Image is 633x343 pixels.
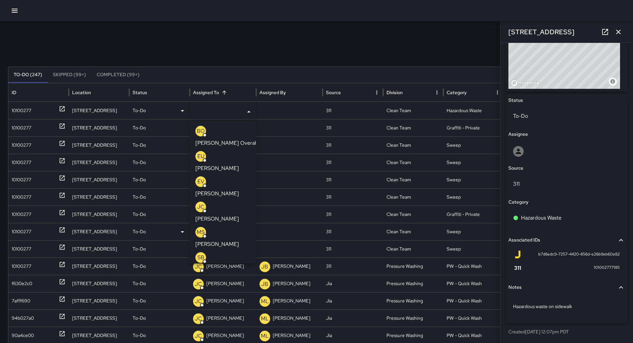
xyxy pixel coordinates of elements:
button: Category column menu [493,88,502,97]
div: ID [12,89,16,95]
p: To-Do [133,171,146,188]
div: 1105 Market Street [69,119,129,136]
p: [PERSON_NAME] [206,258,244,275]
div: Clean Team [383,171,444,188]
div: 311 [323,206,383,223]
p: [PERSON_NAME] [273,310,310,327]
p: [PERSON_NAME] [195,215,239,223]
div: 7afff690 [12,292,30,309]
div: 10100277 [12,241,31,257]
p: [PERSON_NAME] Overall [195,139,258,147]
div: Clean Team [383,119,444,136]
div: Jia [323,292,383,309]
div: Pressure Washing [383,275,444,292]
p: JC [195,315,202,323]
button: To-Do (247) [8,67,48,83]
div: 311 [323,223,383,240]
p: ML [261,332,269,340]
div: Hazardous Waste [443,102,504,119]
div: 1012 Mission Street [69,188,129,206]
button: Completed (99+) [91,67,145,83]
div: Jia [323,309,383,327]
p: JB [261,280,268,288]
div: Graffiti - Private [443,206,504,223]
div: 1218 Market Street [69,309,129,327]
div: 10100277 [12,171,31,188]
div: 10100277 [12,258,31,275]
p: EU [197,152,204,160]
p: JC [195,280,202,288]
div: Graffiti - Private [443,119,504,136]
button: Skipped (99+) [48,67,91,83]
div: Clean Team [383,240,444,257]
div: 311 [323,240,383,257]
div: 48 5th Street [69,223,129,240]
div: Category [447,89,467,95]
div: 10100277 [12,137,31,154]
div: PW - Quick Wash [443,257,504,275]
div: 261 6th Street [69,171,129,188]
p: To-Do [133,119,146,136]
p: JC [197,203,204,211]
div: 1201 Market Street [69,292,129,309]
div: 311 [323,102,383,119]
p: [PERSON_NAME] [273,275,310,292]
div: 311 [323,257,383,275]
div: Sweep [443,223,504,240]
p: ML [261,315,269,323]
div: Sweep [443,240,504,257]
p: JC [195,332,202,340]
div: Sweep [443,171,504,188]
div: Clean Team [383,136,444,154]
div: Clean Team [383,188,444,206]
div: PW - Quick Wash [443,309,504,327]
p: To-Do [133,310,146,327]
p: MS [197,228,205,236]
div: 99 6th Street [69,154,129,171]
p: [PERSON_NAME] [273,292,310,309]
div: Clean Team [383,154,444,171]
div: Status [133,89,147,95]
div: 94b027a0 [12,310,34,327]
div: 10100277 [12,189,31,206]
div: Clean Team [383,102,444,119]
div: PW - Quick Wash [443,275,504,292]
p: [PERSON_NAME] [273,258,310,275]
button: Close [244,107,254,116]
p: EV [197,178,204,186]
p: JC [195,297,202,305]
div: 10100277 [12,154,31,171]
div: 98 7th Street [69,136,129,154]
div: PW - Quick Wash [443,292,504,309]
div: 195-197 6th Street [69,240,129,257]
div: Sweep [443,154,504,171]
p: [PERSON_NAME] [206,275,244,292]
div: Division [386,89,403,95]
p: [PERSON_NAME] [206,310,244,327]
button: Source column menu [372,88,381,97]
p: To-Do [133,102,146,119]
p: [PERSON_NAME] [206,292,244,309]
div: Sweep [443,188,504,206]
div: Jia [323,275,383,292]
p: To-Do [133,154,146,171]
p: To-Do [133,258,146,275]
p: To-Do [133,137,146,154]
p: To-Do [133,189,146,206]
div: 88 5th Street [69,257,129,275]
div: Source [326,89,341,95]
p: BO [197,127,205,135]
div: 10100277 [12,119,31,136]
div: Assigned To [193,89,219,95]
div: 311 [323,119,383,136]
div: Clean Team [383,206,444,223]
div: 311 [323,188,383,206]
div: Assigned By [260,89,286,95]
p: ML [261,297,269,305]
p: [PERSON_NAME] [195,190,239,198]
button: Sort [220,88,229,97]
p: To-Do [133,241,146,257]
div: 311 [323,171,383,188]
div: 311 [323,154,383,171]
p: To-Do [133,292,146,309]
